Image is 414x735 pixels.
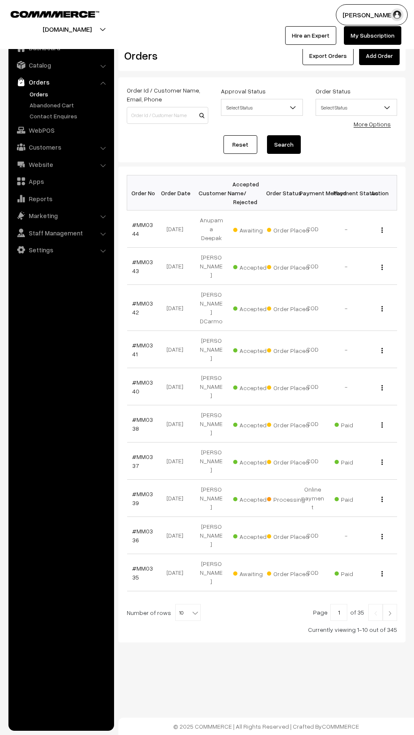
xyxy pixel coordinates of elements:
[176,604,200,621] span: 10
[13,19,121,40] button: [DOMAIN_NAME]
[132,379,153,395] a: #MM0340
[132,342,153,358] a: #MM0341
[161,331,194,368] td: [DATE]
[330,517,363,554] td: -
[11,191,111,206] a: Reports
[161,443,194,480] td: [DATE]
[285,26,336,45] a: Hire an Expert
[296,443,330,480] td: COD
[296,210,330,248] td: COD
[302,46,354,65] button: Export Orders
[296,331,330,368] td: COD
[233,418,275,429] span: Accepted
[381,306,383,311] img: Menu
[11,139,111,155] a: Customers
[161,285,194,331] td: [DATE]
[11,225,111,240] a: Staff Management
[118,718,414,735] footer: © 2025 COMMMERCE | All Rights Reserved | Crafted By
[233,344,275,355] span: Accepted
[381,571,383,577] img: Menu
[194,175,228,210] th: Customer Name
[11,8,84,19] a: COMMMERCE
[296,405,330,443] td: COD
[11,208,111,223] a: Marketing
[335,418,377,429] span: Paid
[161,517,194,554] td: [DATE]
[330,248,363,285] td: -
[267,530,309,541] span: Order Placed
[127,175,161,210] th: Order No
[194,331,228,368] td: [PERSON_NAME]
[381,459,383,465] img: Menu
[381,385,383,391] img: Menu
[381,227,383,233] img: Menu
[132,258,153,274] a: #MM0343
[233,381,275,392] span: Accepted
[267,224,309,235] span: Order Placed
[161,248,194,285] td: [DATE]
[175,604,201,621] span: 10
[316,100,397,115] span: Select Status
[381,422,383,428] img: Menu
[381,348,383,353] img: Menu
[194,248,228,285] td: [PERSON_NAME]
[267,456,309,467] span: Order Placed
[335,567,377,578] span: Paid
[228,175,262,210] th: Accepted / Rejected
[194,405,228,443] td: [PERSON_NAME]
[267,344,309,355] span: Order Placed
[221,100,302,115] span: Select Status
[316,87,351,96] label: Order Status
[267,302,309,313] span: Order Placed
[344,26,401,45] a: My Subscription
[296,248,330,285] td: COD
[11,123,111,138] a: WebPOS
[233,302,275,313] span: Accepted
[194,554,228,591] td: [PERSON_NAME]
[233,493,275,504] span: Accepted
[27,112,111,120] a: Contact Enquires
[267,261,309,272] span: Order Placed
[296,480,330,517] td: Online payment
[132,490,153,506] a: #MM0339
[194,210,228,248] td: Anupama Deepak
[27,90,111,98] a: Orders
[359,46,400,65] a: Add Order
[381,265,383,270] img: Menu
[233,456,275,467] span: Accepted
[161,480,194,517] td: [DATE]
[11,174,111,189] a: Apps
[221,87,266,96] label: Approval Status
[381,497,383,502] img: Menu
[11,242,111,257] a: Settings
[296,175,330,210] th: Payment Method
[336,4,408,25] button: [PERSON_NAME]…
[233,261,275,272] span: Accepted
[194,443,228,480] td: [PERSON_NAME]
[296,368,330,405] td: COD
[372,611,379,616] img: Left
[194,368,228,405] td: [PERSON_NAME]
[132,453,153,469] a: #MM0337
[322,723,359,730] a: COMMMERCE
[330,285,363,331] td: -
[132,300,153,316] a: #MM0342
[335,456,377,467] span: Paid
[330,210,363,248] td: -
[296,554,330,591] td: COD
[330,331,363,368] td: -
[127,625,397,634] div: Currently viewing 1-10 out of 345
[194,285,228,331] td: [PERSON_NAME] DCarmo
[132,527,153,544] a: #MM0336
[132,416,153,432] a: #MM0338
[11,74,111,90] a: Orders
[11,11,99,17] img: COMMMERCE
[124,49,207,62] h2: Orders
[132,221,153,237] a: #MM0344
[267,493,309,504] span: Processing
[161,210,194,248] td: [DATE]
[386,611,394,616] img: Right
[335,493,377,504] span: Paid
[132,565,153,581] a: #MM0335
[316,99,397,116] span: Select Status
